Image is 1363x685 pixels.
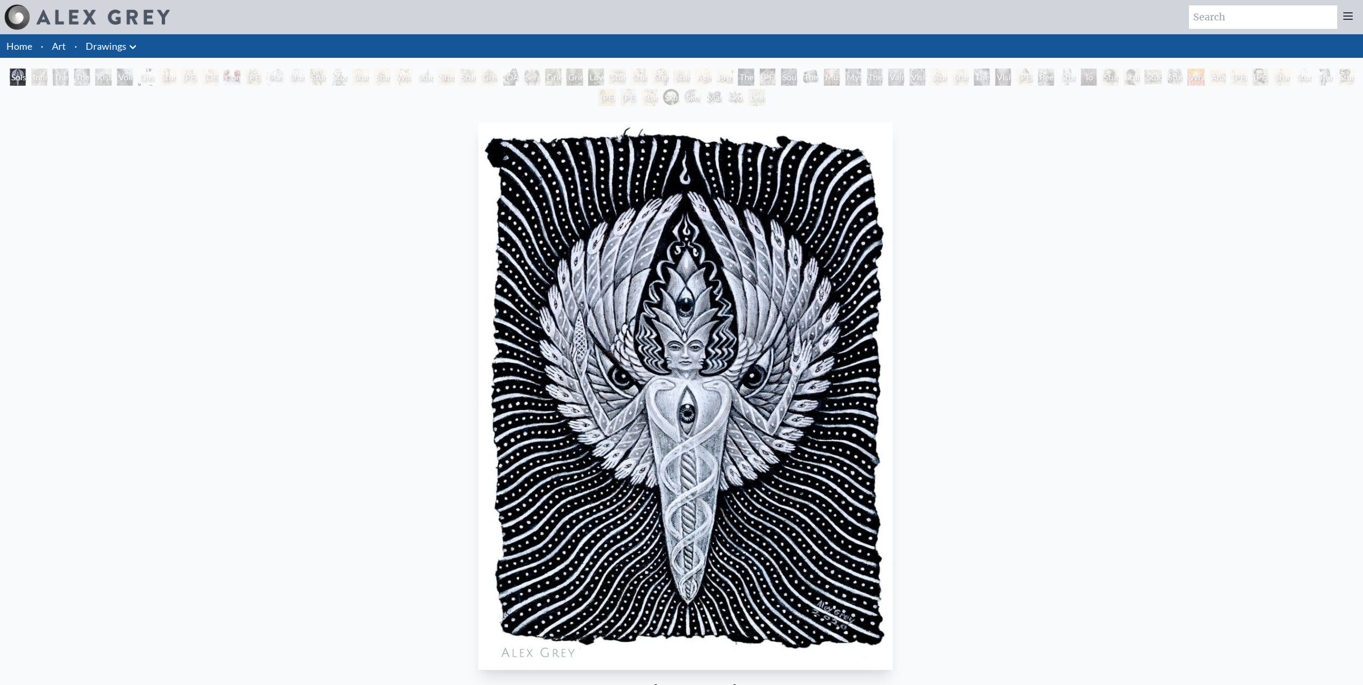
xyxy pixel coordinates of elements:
[588,69,605,86] div: Love Forestalling Death
[223,69,240,86] div: Comparing Brains
[266,69,283,86] div: Mask of the Face
[823,69,840,86] div: Music of Liberation
[995,69,1012,86] div: Vision & Mission
[288,69,305,86] div: Study of [PERSON_NAME]
[1102,69,1119,86] div: Study of Rembrandt Self-Portrait As [PERSON_NAME]
[330,69,348,86] div: Study of [PERSON_NAME]’s Damned Soul
[1059,69,1076,86] div: Study of [PERSON_NAME]
[545,69,562,86] div: Grieving 1
[1016,69,1033,86] div: [PERSON_NAME]
[1189,5,1337,29] input: Search
[641,89,658,106] div: Study of [PERSON_NAME]’s The Old Guitarist
[523,69,540,86] div: Seraphic Transport
[438,69,455,86] div: Study of [PERSON_NAME]’s Night Watch
[866,69,883,86] div: The Seer
[478,122,892,670] img: Solstice-Angel_2020_Alex-Grey.jpg
[1230,69,1247,86] div: [PERSON_NAME]
[620,89,637,106] div: [PERSON_NAME] Pregnant & Sleeping
[1209,69,1226,86] div: Anatomy Lab
[480,69,498,86] div: Green [DEMOGRAPHIC_DATA]
[695,69,712,86] div: Aged [DEMOGRAPHIC_DATA]
[9,69,26,86] div: Solstice Angel
[973,69,990,86] div: The Gift
[31,69,48,86] div: Infinity Angel
[395,69,412,86] div: Woman
[138,69,155,86] div: Dusty
[52,69,69,86] div: The Love Held Between Us
[930,69,947,86] div: Study of [PERSON_NAME] Captive
[737,69,755,86] div: The Transcendental Artist
[116,69,133,86] div: Voice at [PERSON_NAME]
[630,69,647,86] div: Study of [PERSON_NAME]’s Crying Woman [DEMOGRAPHIC_DATA]
[373,69,390,86] div: Study of [PERSON_NAME] Portrait of [PERSON_NAME]
[459,69,476,86] div: Study of [PERSON_NAME]’s Sunflowers
[159,69,176,86] div: Study of [PERSON_NAME] [PERSON_NAME]
[727,89,744,106] div: Skull Fetus Tondo
[1144,69,1162,86] div: Study of [PERSON_NAME]’s Potato Eaters
[202,69,219,86] div: [DEMOGRAPHIC_DATA]
[1037,69,1055,86] div: Beethoven
[502,69,519,86] div: [DATE]
[673,69,690,86] div: Study of [PERSON_NAME]’s Guernica
[352,69,369,86] div: Study of [PERSON_NAME] Last Judgement
[1252,69,1269,86] div: [PERSON_NAME]
[705,89,722,106] div: Master of Confusion
[1187,69,1204,86] div: Wrathful Guardian
[887,69,905,86] div: Vajra Brush
[95,69,112,86] div: Kiss of the [MEDICAL_DATA]
[802,69,819,86] div: The First Artists
[245,69,262,86] div: [PERSON_NAME] & Child
[416,69,433,86] div: Study of [PERSON_NAME]’s Easel
[1337,69,1354,86] div: Study of [PERSON_NAME]
[716,69,733,86] div: Prostration to the Goddess
[1273,69,1290,86] div: Study of [PERSON_NAME] The Deposition
[748,89,765,106] div: Leaf and Tree
[1080,69,1097,86] div: To See or Not to See
[1294,69,1312,86] div: Study of [PERSON_NAME] [PERSON_NAME]
[1316,69,1333,86] div: Study of [PERSON_NAME] [PERSON_NAME]
[1123,69,1140,86] div: Study of Rembrandt Self-Portrait
[598,89,615,106] div: [PERSON_NAME] Pregnant & Reading
[36,34,48,58] li: ·
[70,34,81,58] li: ·
[845,69,862,86] div: Mystic Eye
[1166,69,1183,86] div: Study of [PERSON_NAME] Self-Portrait
[759,69,776,86] div: [PERSON_NAME]
[662,89,680,106] div: Skull Fetus
[73,69,91,86] div: The Medium
[909,69,926,86] div: Vision Taking Form
[566,69,583,86] div: Grieving 2 (The Flames of Grief are Dark and Deep)
[609,69,626,86] div: Study of [PERSON_NAME]’s Third of May
[52,39,66,54] a: Art
[180,69,198,86] div: [PERSON_NAME] by [PERSON_NAME] by [PERSON_NAME]
[684,89,701,106] div: Skull Fetus Study
[309,69,326,86] div: Study of [DEMOGRAPHIC_DATA] Separating Light from Darkness
[6,40,32,52] a: Home
[952,69,969,86] div: Study of [PERSON_NAME] The Kiss
[652,69,669,86] div: Study of [PERSON_NAME]’s Crying Woman [DEMOGRAPHIC_DATA]
[86,39,126,54] a: Drawings
[780,69,797,86] div: Soultrons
